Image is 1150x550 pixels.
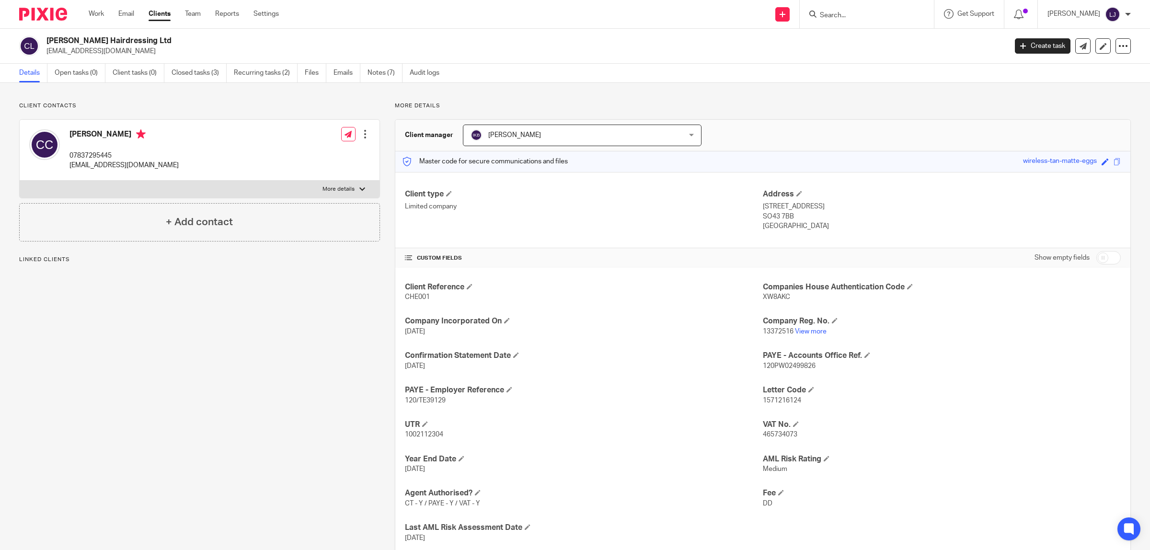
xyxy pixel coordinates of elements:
[763,363,816,369] span: 120PW02499826
[405,385,763,395] h4: PAYE - Employer Reference
[405,466,425,472] span: [DATE]
[763,351,1121,361] h4: PAYE - Accounts Office Ref.
[172,64,227,82] a: Closed tasks (3)
[405,535,425,541] span: [DATE]
[402,157,568,166] p: Master code for secure communications and files
[46,46,1000,56] p: [EMAIL_ADDRESS][DOMAIN_NAME]
[1023,156,1097,167] div: wireless-tan-matte-eggs
[471,129,482,141] img: svg%3E
[763,466,787,472] span: Medium
[89,9,104,19] a: Work
[795,328,827,335] a: View more
[405,282,763,292] h4: Client Reference
[1035,253,1090,263] label: Show empty fields
[19,256,380,264] p: Linked clients
[1047,9,1100,19] p: [PERSON_NAME]
[405,254,763,262] h4: CUSTOM FIELDS
[69,151,179,160] p: 07837295445
[215,9,239,19] a: Reports
[763,202,1121,211] p: [STREET_ADDRESS]
[763,189,1121,199] h4: Address
[763,431,797,438] span: 465734073
[185,9,201,19] a: Team
[305,64,326,82] a: Files
[410,64,447,82] a: Audit logs
[405,488,763,498] h4: Agent Authorised?
[19,36,39,56] img: svg%3E
[368,64,402,82] a: Notes (7)
[763,328,793,335] span: 13372516
[405,500,480,507] span: CT - Y / PAYE - Y / VAT - Y
[149,9,171,19] a: Clients
[113,64,164,82] a: Client tasks (0)
[819,11,905,20] input: Search
[763,500,772,507] span: DD
[29,129,60,160] img: svg%3E
[405,202,763,211] p: Limited company
[763,397,801,404] span: 1571216124
[763,454,1121,464] h4: AML Risk Rating
[1105,7,1120,22] img: svg%3E
[405,420,763,430] h4: UTR
[136,129,146,139] i: Primary
[405,397,446,404] span: 120/TE39129
[405,523,763,533] h4: Last AML Risk Assessment Date
[763,420,1121,430] h4: VAT No.
[763,212,1121,221] p: SO43 7BB
[118,9,134,19] a: Email
[46,36,810,46] h2: [PERSON_NAME] Hairdressing Ltd
[405,431,443,438] span: 1002112304
[405,294,430,300] span: CHE001
[957,11,994,17] span: Get Support
[405,351,763,361] h4: Confirmation Statement Date
[253,9,279,19] a: Settings
[19,102,380,110] p: Client contacts
[763,488,1121,498] h4: Fee
[19,8,67,21] img: Pixie
[763,221,1121,231] p: [GEOGRAPHIC_DATA]
[55,64,105,82] a: Open tasks (0)
[405,316,763,326] h4: Company Incorporated On
[405,454,763,464] h4: Year End Date
[234,64,298,82] a: Recurring tasks (2)
[405,130,453,140] h3: Client manager
[488,132,541,138] span: [PERSON_NAME]
[69,129,179,141] h4: [PERSON_NAME]
[763,316,1121,326] h4: Company Reg. No.
[166,215,233,229] h4: + Add contact
[763,294,790,300] span: XW8AKC
[405,328,425,335] span: [DATE]
[69,160,179,170] p: [EMAIL_ADDRESS][DOMAIN_NAME]
[763,385,1121,395] h4: Letter Code
[763,282,1121,292] h4: Companies House Authentication Code
[1015,38,1070,54] a: Create task
[19,64,47,82] a: Details
[395,102,1131,110] p: More details
[322,185,355,193] p: More details
[333,64,360,82] a: Emails
[405,363,425,369] span: [DATE]
[405,189,763,199] h4: Client type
